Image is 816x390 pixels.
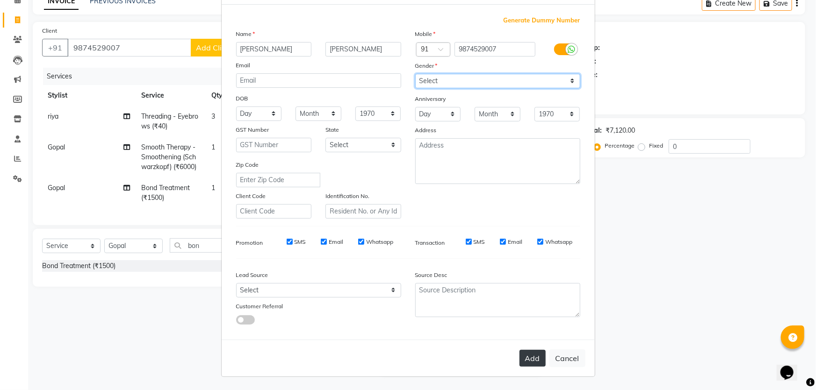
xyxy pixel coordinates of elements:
[236,126,269,134] label: GST Number
[325,204,401,219] input: Resident No. or Any Id
[415,30,436,38] label: Mobile
[236,161,259,169] label: Zip Code
[474,238,485,246] label: SMS
[236,271,268,279] label: Lead Source
[329,238,343,246] label: Email
[366,238,393,246] label: Whatsapp
[508,238,522,246] label: Email
[236,61,251,70] label: Email
[415,62,438,70] label: Gender
[236,73,401,88] input: Email
[504,16,580,25] span: Generate Dummy Number
[325,192,369,200] label: Identification No.
[325,126,339,134] label: State
[236,94,248,103] label: DOB
[520,350,546,367] button: Add
[777,353,807,381] iframe: chat widget
[236,30,255,38] label: Name
[415,271,448,279] label: Source Desc
[455,42,535,57] input: Mobile
[415,126,437,135] label: Address
[325,42,401,57] input: Last Name
[415,95,446,103] label: Anniversary
[236,173,320,187] input: Enter Zip Code
[236,302,283,311] label: Customer Referral
[545,238,572,246] label: Whatsapp
[236,42,312,57] input: First Name
[236,192,266,200] label: Client Code
[415,239,445,247] label: Transaction
[549,349,585,367] button: Cancel
[295,238,306,246] label: SMS
[236,138,312,152] input: GST Number
[236,204,312,219] input: Client Code
[236,239,263,247] label: Promotion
